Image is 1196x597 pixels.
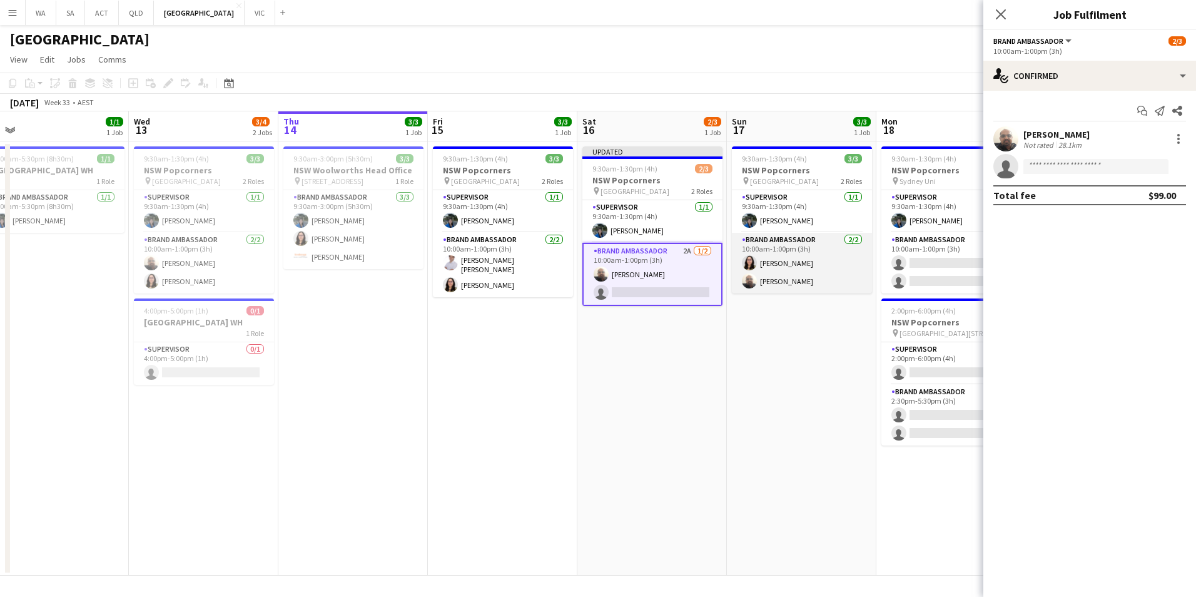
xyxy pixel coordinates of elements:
[545,154,563,163] span: 3/3
[582,243,722,306] app-card-role: Brand Ambassador2A1/210:00am-1:00pm (3h)[PERSON_NAME]
[97,154,114,163] span: 1/1
[582,116,596,127] span: Sat
[732,233,872,293] app-card-role: Brand Ambassador2/210:00am-1:00pm (3h)[PERSON_NAME][PERSON_NAME]
[405,128,422,137] div: 1 Job
[144,306,208,315] span: 4:00pm-5:00pm (1h)
[26,1,56,25] button: WA
[704,128,721,137] div: 1 Job
[983,61,1196,91] div: Confirmed
[881,116,898,127] span: Mon
[993,189,1036,202] div: Total fee
[732,165,872,176] h3: NSW Popcorners
[395,176,413,186] span: 1 Role
[1148,189,1176,202] div: $99.00
[993,36,1073,46] button: Brand Ambassador
[879,123,898,137] span: 18
[1056,140,1084,150] div: 28.1km
[10,30,149,49] h1: [GEOGRAPHIC_DATA]
[396,154,413,163] span: 3/3
[106,128,123,137] div: 1 Job
[844,154,862,163] span: 3/3
[732,190,872,233] app-card-role: Supervisor1/19:30am-1:30pm (4h)[PERSON_NAME]
[293,154,373,163] span: 9:30am-3:00pm (5h30m)
[601,186,669,196] span: [GEOGRAPHIC_DATA]
[993,36,1063,46] span: Brand Ambassador
[881,298,1021,446] app-job-card: 2:00pm-6:00pm (4h)0/3NSW Popcorners [GEOGRAPHIC_DATA][STREET_ADDRESS][GEOGRAPHIC_DATA]2 RolesSupe...
[302,176,363,186] span: [STREET_ADDRESS]
[85,1,119,25] button: ACT
[41,98,73,107] span: Week 33
[1168,36,1186,46] span: 2/3
[134,190,274,233] app-card-role: Supervisor1/19:30am-1:30pm (4h)[PERSON_NAME]
[881,317,1021,328] h3: NSW Popcorners
[993,46,1186,56] div: 10:00am-1:00pm (3h)
[246,329,264,338] span: 1 Role
[10,96,39,109] div: [DATE]
[750,176,819,186] span: [GEOGRAPHIC_DATA]
[732,116,747,127] span: Sun
[451,176,520,186] span: [GEOGRAPHIC_DATA]
[554,117,572,126] span: 3/3
[582,200,722,243] app-card-role: Supervisor1/19:30am-1:30pm (4h)[PERSON_NAME]
[900,176,936,186] span: Sydney Uni
[704,117,721,126] span: 2/3
[134,165,274,176] h3: NSW Popcorners
[1023,140,1056,150] div: Not rated
[119,1,154,25] button: QLD
[841,176,862,186] span: 2 Roles
[134,298,274,385] app-job-card: 4:00pm-5:00pm (1h)0/1[GEOGRAPHIC_DATA] WH1 RoleSupervisor0/14:00pm-5:00pm (1h)
[5,51,33,68] a: View
[582,146,722,306] div: Updated9:30am-1:30pm (4h)2/3NSW Popcorners [GEOGRAPHIC_DATA]2 RolesSupervisor1/19:30am-1:30pm (4h...
[246,154,264,163] span: 3/3
[732,146,872,293] app-job-card: 9:30am-1:30pm (4h)3/3NSW Popcorners [GEOGRAPHIC_DATA]2 RolesSupervisor1/19:30am-1:30pm (4h)[PERSO...
[433,190,573,233] app-card-role: Supervisor1/19:30am-1:30pm (4h)[PERSON_NAME]
[134,146,274,293] app-job-card: 9:30am-1:30pm (4h)3/3NSW Popcorners [GEOGRAPHIC_DATA]2 RolesSupervisor1/19:30am-1:30pm (4h)[PERSO...
[900,329,990,338] span: [GEOGRAPHIC_DATA][STREET_ADDRESS][GEOGRAPHIC_DATA]
[542,176,563,186] span: 2 Roles
[695,164,712,173] span: 2/3
[40,54,54,65] span: Edit
[881,190,1021,233] app-card-role: Supervisor1/19:30am-1:30pm (4h)[PERSON_NAME]
[134,317,274,328] h3: [GEOGRAPHIC_DATA] WH
[132,123,150,137] span: 13
[433,233,573,297] app-card-role: Brand Ambassador2/210:00am-1:00pm (3h)[PERSON_NAME] [PERSON_NAME][PERSON_NAME]
[405,117,422,126] span: 3/3
[245,1,275,25] button: VIC
[854,128,870,137] div: 1 Job
[881,165,1021,176] h3: NSW Popcorners
[152,176,221,186] span: [GEOGRAPHIC_DATA]
[154,1,245,25] button: [GEOGRAPHIC_DATA]
[691,186,712,196] span: 2 Roles
[555,128,571,137] div: 1 Job
[252,117,270,126] span: 3/4
[283,116,299,127] span: Thu
[742,154,807,163] span: 9:30am-1:30pm (4h)
[98,54,126,65] span: Comms
[62,51,91,68] a: Jobs
[443,154,508,163] span: 9:30am-1:30pm (4h)
[134,116,150,127] span: Wed
[853,117,871,126] span: 3/3
[881,233,1021,293] app-card-role: Brand Ambassador2A0/210:00am-1:00pm (3h)
[67,54,86,65] span: Jobs
[891,154,956,163] span: 9:30am-1:30pm (4h)
[93,51,131,68] a: Comms
[881,385,1021,446] app-card-role: Brand Ambassador0/22:30pm-5:30pm (3h)
[433,165,573,176] h3: NSW Popcorners
[35,51,59,68] a: Edit
[881,342,1021,385] app-card-role: Supervisor0/12:00pm-6:00pm (4h)
[891,306,956,315] span: 2:00pm-6:00pm (4h)
[106,117,123,126] span: 1/1
[246,306,264,315] span: 0/1
[431,123,443,137] span: 15
[433,146,573,297] app-job-card: 9:30am-1:30pm (4h)3/3NSW Popcorners [GEOGRAPHIC_DATA]2 RolesSupervisor1/19:30am-1:30pm (4h)[PERSO...
[881,146,1021,293] app-job-card: 9:30am-1:30pm (4h)1/3NSW Popcorners Sydney Uni2 RolesSupervisor1/19:30am-1:30pm (4h)[PERSON_NAME]...
[78,98,94,107] div: AEST
[134,233,274,293] app-card-role: Brand Ambassador2/210:00am-1:00pm (3h)[PERSON_NAME][PERSON_NAME]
